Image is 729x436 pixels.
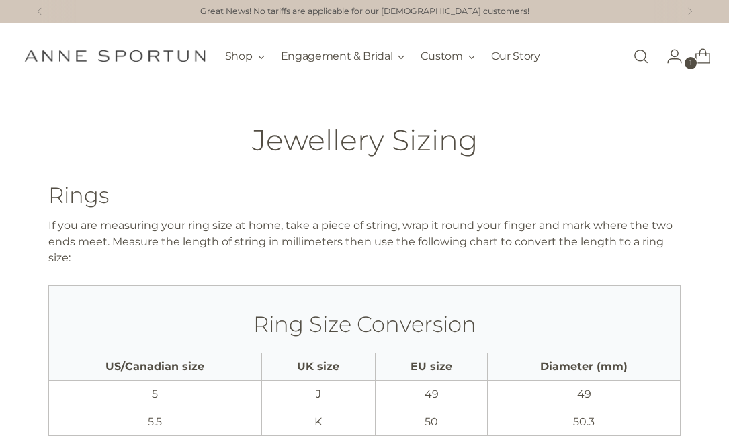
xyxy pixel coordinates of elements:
[375,380,487,408] td: 49
[281,42,405,71] button: Engagement & Bridal
[24,50,206,62] a: Anne Sportun Fine Jewellery
[60,312,670,337] h3: Ring Size Conversion
[105,360,204,373] b: US/Canadian size
[411,360,452,373] b: EU size
[491,42,540,71] a: Our Story
[48,408,261,435] td: 5.5
[628,43,654,70] a: Open search modal
[261,380,375,408] td: J
[488,408,681,435] td: 50.3
[488,380,681,408] td: 49
[297,360,339,373] b: UK size
[375,408,487,435] td: 50
[656,43,683,70] a: Go to the account page
[225,42,265,71] button: Shop
[48,380,261,408] td: 5
[421,42,474,71] button: Custom
[48,218,681,266] p: If you are measuring your ring size at home, take a piece of string, wrap it round your finger an...
[261,408,375,435] td: K
[685,57,697,69] span: 1
[540,360,628,373] b: Diameter (mm)
[48,183,681,208] h3: Rings
[684,43,711,70] a: Open cart modal
[252,124,478,156] h1: Jewellery Sizing
[200,5,529,18] a: Great News! No tariffs are applicable for our [DEMOGRAPHIC_DATA] customers!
